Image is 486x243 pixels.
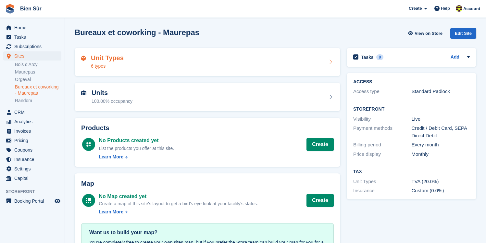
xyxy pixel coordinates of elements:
img: unit-type-icn-2b2737a686de81e16bb02015468b77c625bbabd49415b5ef34ead5e3b44a266d.svg [81,56,86,61]
a: View on Store [407,28,445,39]
span: CRM [14,108,53,117]
a: menu [3,155,61,164]
span: Subscriptions [14,42,53,51]
a: menu [3,51,61,61]
div: No Map created yet [99,193,258,200]
h2: Units [92,89,132,97]
a: menu [3,174,61,183]
a: menu [3,127,61,136]
span: View on Store [415,30,442,37]
span: Booking Portal [14,196,53,206]
a: Edit Site [450,28,476,41]
div: Standard Padlock [412,88,470,95]
div: Payment methods [353,125,412,139]
img: map-icn-white-8b231986280072e83805622d3debb4903e2986e43859118e7b4002611c8ef794.svg [86,198,91,203]
div: Monthly [412,151,470,158]
a: menu [3,42,61,51]
a: Random [15,98,61,104]
span: Help [441,5,450,12]
a: menu [3,23,61,32]
a: Bureaux et coworking - Maurepas [15,84,61,96]
span: Capital [14,174,53,183]
a: menu [3,145,61,155]
span: Coupons [14,145,53,155]
div: Live [412,115,470,123]
div: No Products created yet [99,137,174,144]
span: Insurance [14,155,53,164]
a: menu [3,164,61,173]
div: Custom (0.0%) [412,187,470,195]
div: Credit / Debit Card, SEPA Direct Debit [412,125,470,139]
span: List the products you offer at this site. [99,146,174,151]
a: Unit Types 6 types [75,48,340,76]
img: custom-product-icn-white-7c27a13f52cf5f2f504a55ee73a895a1f82ff5669d69490e13668eaf7ade3bb5.svg [86,142,91,147]
div: Access type [353,88,412,95]
span: Settings [14,164,53,173]
div: Create a map of this site's layout to get a bird's eye look at your facility's status. [99,200,258,207]
h2: Tasks [361,54,374,60]
div: Want us to build your map? [89,229,326,236]
a: menu [3,196,61,206]
div: 6 types [91,63,124,70]
span: Invoices [14,127,53,136]
a: Create [306,138,334,151]
h2: Bureaux et coworking - Maurepas [75,28,199,37]
div: 0 [376,54,384,60]
div: Unit Types [353,178,412,185]
div: Every month [412,141,470,149]
a: Add [451,54,459,61]
a: menu [3,117,61,126]
a: Maurepas [15,69,61,75]
span: Storefront [6,188,65,195]
div: Learn More [99,154,123,160]
a: Bois d'Arcy [15,61,61,68]
a: Preview store [54,197,61,205]
img: stora-icon-8386f47178a22dfd0bd8f6a31ec36ba5ce8667c1dd55bd0f319d3a0aa187defe.svg [5,4,15,14]
h2: ACCESS [353,79,470,85]
div: Billing period [353,141,412,149]
div: 100.00% occupancy [92,98,132,105]
img: Marie Tran [456,5,462,12]
a: Orgeval [15,76,61,83]
h2: Unit Types [91,54,124,62]
span: Home [14,23,53,32]
h2: Products [81,124,334,132]
img: unit-icn-7be61d7bf1b0ce9d3e12c5938cc71ed9869f7b940bace4675aadf7bd6d80202e.svg [81,90,86,95]
span: Tasks [14,33,53,42]
a: Learn More [99,154,174,160]
a: menu [3,136,61,145]
a: Bien Sûr [18,3,44,14]
h2: Tax [353,169,470,174]
span: Sites [14,51,53,61]
div: Insurance [353,187,412,195]
a: menu [3,33,61,42]
h2: Map [81,180,334,187]
div: Learn More [99,209,123,215]
span: Account [463,6,480,12]
button: Create [306,194,334,207]
a: Learn More [99,209,258,215]
div: Price display [353,151,412,158]
div: TVA (20.0%) [412,178,470,185]
a: Units 100.00% occupancy [75,83,340,111]
h2: Storefront [353,107,470,112]
span: Create [409,5,422,12]
div: Edit Site [450,28,476,39]
div: Visibility [353,115,412,123]
a: menu [3,108,61,117]
span: Pricing [14,136,53,145]
span: Analytics [14,117,53,126]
